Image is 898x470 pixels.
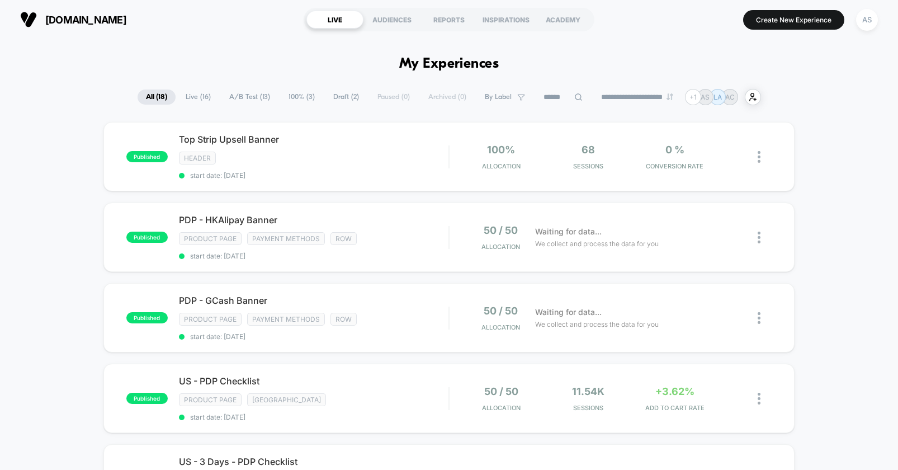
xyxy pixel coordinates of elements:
img: close [758,151,760,163]
span: PDP - GCash Banner [179,295,449,306]
span: +3.62% [655,386,694,397]
span: published [126,151,168,162]
span: US - 3 Days - PDP Checklist [179,456,449,467]
span: 50 / 50 [484,224,518,236]
span: 100% [487,144,515,156]
span: Allocation [481,243,520,251]
div: AS [856,9,878,31]
span: [GEOGRAPHIC_DATA] [247,393,326,406]
button: [DOMAIN_NAME] [17,11,130,29]
button: Create New Experience [743,10,844,30]
p: LA [713,93,722,101]
img: end [667,93,673,100]
span: Product Page [179,232,242,245]
span: We collect and process the data for you [535,238,659,249]
span: Sessions [547,404,628,412]
button: AS [853,8,881,31]
img: close [758,393,760,405]
span: 100% ( 3 ) [280,90,323,105]
span: We collect and process the data for you [535,319,659,330]
img: close [758,232,760,243]
span: 50 / 50 [484,305,518,317]
span: start date: [DATE] [179,252,449,260]
span: Top Strip Upsell Banner [179,134,449,145]
span: 0 % [665,144,684,156]
span: Allocation [481,323,520,331]
span: payment methods [247,313,325,326]
span: published [126,312,168,323]
span: Waiting for data... [535,306,602,318]
div: AUDIENCES [363,11,420,29]
span: PDP - HKAlipay Banner [179,214,449,225]
div: ACADEMY [535,11,592,29]
span: start date: [DATE] [179,332,449,341]
span: Product Page [179,313,242,326]
span: payment methods [247,232,325,245]
span: start date: [DATE] [179,413,449,421]
span: published [126,232,168,243]
img: close [758,312,760,324]
span: CONVERSION RATE [634,162,715,170]
span: Waiting for data... [535,225,602,238]
span: Product Page [179,393,242,406]
span: ROW [330,232,357,245]
span: All ( 18 ) [138,90,176,105]
span: ADD TO CART RATE [634,404,715,412]
span: [DOMAIN_NAME] [45,14,126,26]
div: + 1 [685,89,701,105]
span: published [126,393,168,404]
span: A/B Test ( 13 ) [221,90,278,105]
span: Sessions [547,162,628,170]
span: 50 / 50 [484,386,518,397]
span: Allocation [482,162,521,170]
div: LIVE [306,11,363,29]
span: Draft ( 2 ) [325,90,367,105]
span: start date: [DATE] [179,171,449,180]
span: ROW [330,313,357,326]
span: 11.54k [572,386,604,397]
span: By Label [485,93,512,101]
img: Visually logo [20,11,37,28]
span: 68 [582,144,595,156]
span: HEADER [179,152,216,164]
span: US - PDP Checklist [179,375,449,387]
p: AC [725,93,735,101]
div: INSPIRATIONS [478,11,535,29]
p: AS [701,93,710,101]
div: REPORTS [420,11,478,29]
span: Allocation [482,404,521,412]
span: Live ( 16 ) [177,90,219,105]
h1: My Experiences [399,56,499,72]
